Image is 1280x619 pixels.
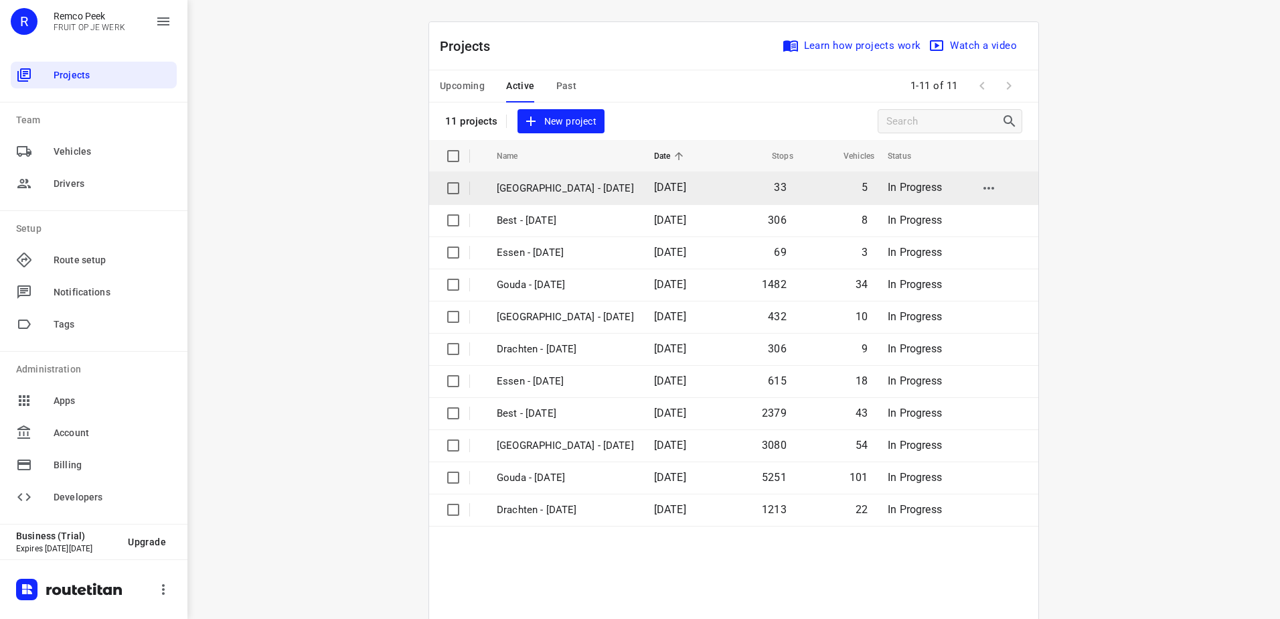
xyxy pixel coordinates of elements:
span: 10 [856,310,868,323]
span: 18 [856,374,868,387]
button: New project [517,109,605,134]
span: 1482 [762,278,787,291]
p: Projects [440,36,501,56]
span: [DATE] [654,374,686,387]
span: 306 [768,342,787,355]
div: Notifications [11,279,177,305]
span: Name [497,148,536,164]
span: Projects [54,68,171,82]
span: 432 [768,310,787,323]
p: Drachten - Tuesday [497,342,634,357]
p: Best - [DATE] [497,213,634,228]
span: [DATE] [654,342,686,355]
p: Essen - Monday [497,374,634,389]
span: Developers [54,490,171,504]
span: [DATE] [654,246,686,259]
span: [DATE] [654,214,686,226]
span: 9 [862,342,868,355]
span: 5251 [762,471,787,484]
p: Zwolle - Monday [497,438,634,454]
p: Administration [16,362,177,376]
input: Search projects [886,111,1002,132]
span: Upcoming [440,78,485,94]
span: 33 [774,181,786,194]
span: In Progress [888,310,942,323]
span: In Progress [888,342,942,355]
p: 11 projects [445,115,498,127]
span: 1213 [762,503,787,516]
span: 306 [768,214,787,226]
span: In Progress [888,407,942,419]
span: Past [556,78,577,94]
span: [DATE] [654,407,686,419]
span: [DATE] [654,181,686,194]
span: Next Page [995,72,1022,99]
span: 22 [856,503,868,516]
span: [DATE] [654,503,686,516]
span: Tags [54,318,171,332]
p: [GEOGRAPHIC_DATA] - [DATE] [497,181,634,196]
p: Best - Monday [497,406,634,421]
p: Gouda - Tuesday [497,277,634,293]
div: Apps [11,387,177,414]
span: Route setup [54,253,171,267]
div: Tags [11,311,177,338]
span: Apps [54,394,171,408]
div: Account [11,419,177,446]
p: Drachten - Monday [497,502,634,518]
span: [DATE] [654,310,686,323]
div: Billing [11,452,177,478]
span: In Progress [888,439,942,452]
span: Previous Page [969,72,995,99]
span: 615 [768,374,787,387]
div: Projects [11,62,177,88]
span: 1-11 of 11 [905,72,963,100]
span: 34 [856,278,868,291]
p: Expires [DATE][DATE] [16,544,117,553]
div: Developers [11,484,177,510]
p: Team [16,113,177,127]
span: 69 [774,246,786,259]
p: Remco Peek [54,11,125,21]
span: 8 [862,214,868,226]
span: Account [54,426,171,440]
p: Business (Trial) [16,531,117,541]
span: Upgrade [128,537,166,547]
span: 43 [856,407,868,419]
span: Drivers [54,177,171,191]
div: R [11,8,37,35]
span: 2379 [762,407,787,419]
p: Setup [16,222,177,236]
span: 5 [862,181,868,194]
span: 3080 [762,439,787,452]
span: [DATE] [654,439,686,452]
span: In Progress [888,214,942,226]
span: 3 [862,246,868,259]
span: [DATE] [654,471,686,484]
p: FRUIT OP JE WERK [54,23,125,32]
span: In Progress [888,374,942,387]
span: Active [506,78,534,94]
div: Drivers [11,170,177,197]
span: Vehicles [826,148,874,164]
span: In Progress [888,278,942,291]
span: Stops [754,148,793,164]
span: [DATE] [654,278,686,291]
span: In Progress [888,181,942,194]
button: Upgrade [117,530,177,554]
span: In Progress [888,503,942,516]
span: 54 [856,439,868,452]
span: In Progress [888,246,942,259]
p: Zwolle - Tuesday [497,309,634,325]
span: Date [654,148,688,164]
div: Search [1002,113,1022,129]
span: Notifications [54,285,171,299]
p: Gouda - Monday [497,470,634,486]
span: New project [526,113,596,130]
span: Status [888,148,929,164]
p: Essen - Tuesday [497,245,634,261]
div: Vehicles [11,138,177,165]
span: Billing [54,458,171,472]
span: In Progress [888,471,942,484]
span: 101 [850,471,868,484]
